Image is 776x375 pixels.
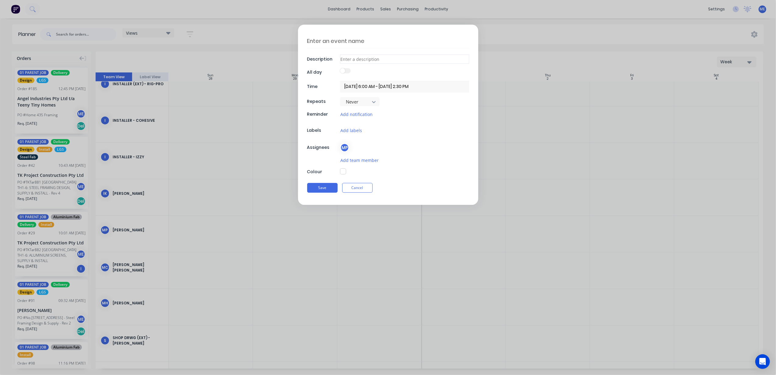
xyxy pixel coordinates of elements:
div: All day [307,69,339,75]
div: Reminder [307,111,339,117]
button: Save [307,183,338,193]
button: Add notification [340,111,373,118]
div: Description [307,56,339,62]
div: Repeats [307,98,339,105]
button: Cancel [342,183,373,193]
div: Open Intercom Messenger [755,354,770,369]
input: Enter a description [340,54,469,64]
div: Colour [307,169,339,175]
div: Time [307,83,339,90]
div: Assignees [307,144,339,151]
div: Labels [307,127,339,134]
button: Add team member [340,157,379,164]
button: Add labels [340,127,362,134]
div: MP [340,143,349,152]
